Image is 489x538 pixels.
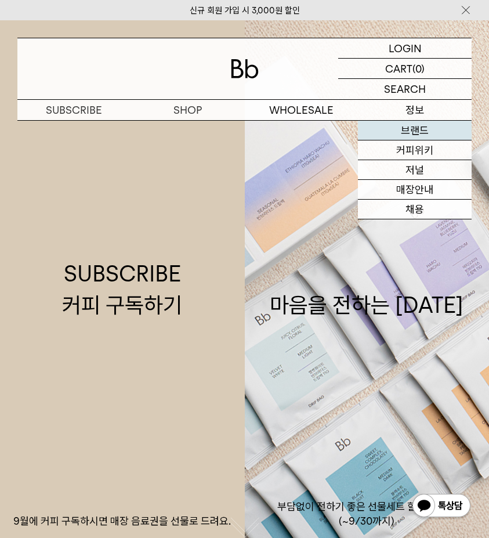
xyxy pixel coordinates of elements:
a: SHOP [131,100,245,120]
p: SEARCH [384,79,426,99]
img: 카카오톡 채널 1:1 채팅 버튼 [411,493,472,521]
div: SUBSCRIBE 커피 구독하기 [62,258,182,320]
a: SUBSCRIBE [17,100,131,120]
a: 신규 회원 가입 시 3,000원 할인 [190,5,300,16]
p: 정보 [358,100,472,120]
p: (0) [412,59,425,78]
a: 매장안내 [358,180,472,200]
img: 로고 [231,59,259,78]
a: 브랜드 [358,121,472,140]
a: 커피위키 [358,140,472,160]
p: WHOLESALE [245,100,358,120]
a: LOGIN [338,38,472,59]
div: 마음을 전하는 [DATE] [270,258,463,320]
p: CART [385,59,412,78]
p: LOGIN [389,38,422,58]
a: 저널 [358,160,472,180]
a: 채용 [358,200,472,219]
a: CART (0) [338,59,472,79]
